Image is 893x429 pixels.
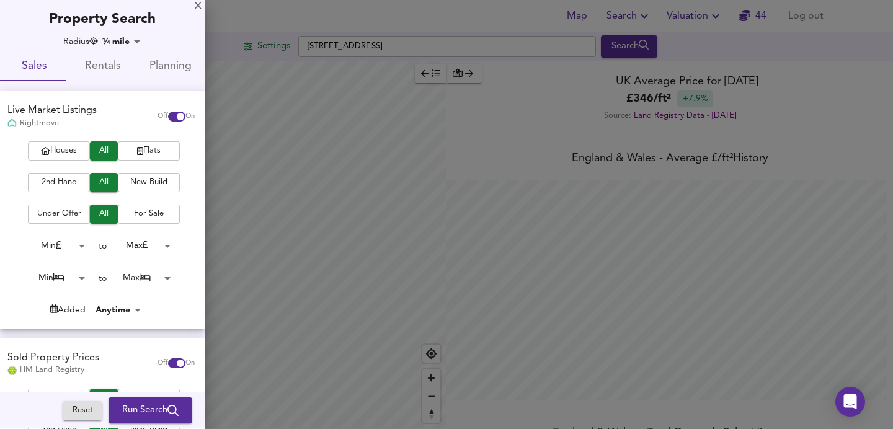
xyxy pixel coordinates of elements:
[158,358,168,368] span: Off
[118,141,180,161] button: Flats
[107,268,175,288] div: Max
[185,358,195,368] span: On
[99,35,144,48] div: ¼ mile
[118,173,180,192] button: New Build
[124,207,174,221] span: For Sale
[96,391,112,405] span: All
[122,403,179,419] span: Run Search
[21,268,89,288] div: Min
[107,236,175,255] div: Max
[92,304,145,316] div: Anytime
[76,57,129,76] span: Rentals
[7,351,99,365] div: Sold Property Prices
[158,112,168,122] span: Off
[34,144,84,158] span: Houses
[7,57,61,76] span: Sales
[28,389,90,408] button: Houses
[50,304,86,316] div: Added
[109,398,192,424] button: Run Search
[7,118,17,129] img: Rightmove
[124,175,174,190] span: New Build
[90,173,118,192] button: All
[7,104,97,118] div: Live Market Listings
[90,389,118,408] button: All
[34,207,84,221] span: Under Offer
[194,2,202,11] div: X
[118,389,180,408] button: Flats
[21,236,89,255] div: Min
[28,173,90,192] button: 2nd Hand
[63,402,102,421] button: Reset
[185,112,195,122] span: On
[34,391,84,405] span: Houses
[90,141,118,161] button: All
[96,175,112,190] span: All
[28,141,90,161] button: Houses
[99,240,107,252] div: to
[96,207,112,221] span: All
[28,205,90,224] button: Under Offer
[69,404,96,418] span: Reset
[124,144,174,158] span: Flats
[90,205,118,224] button: All
[144,57,197,76] span: Planning
[99,272,107,285] div: to
[34,175,84,190] span: 2nd Hand
[7,365,99,376] div: HM Land Registry
[124,391,174,405] span: Flats
[7,366,17,375] img: Land Registry
[63,35,98,48] div: Radius
[118,205,180,224] button: For Sale
[835,387,865,417] div: Open Intercom Messenger
[7,118,97,129] div: Rightmove
[96,144,112,158] span: All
